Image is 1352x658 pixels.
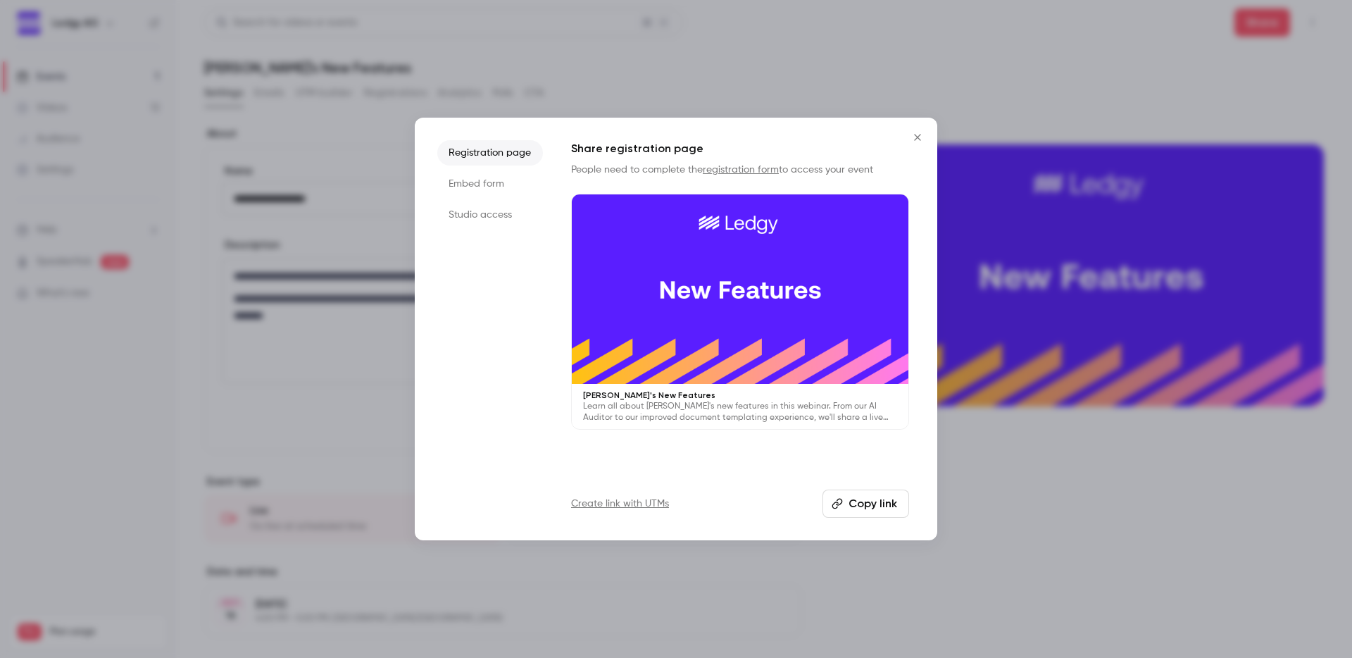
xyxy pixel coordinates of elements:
[437,140,543,166] li: Registration page
[437,171,543,197] li: Embed form
[571,163,909,177] p: People need to complete the to access your event
[822,490,909,518] button: Copy link
[571,194,909,430] a: [PERSON_NAME]'s New FeaturesLearn all about [PERSON_NAME]'s new features in this webinar. From ou...
[571,497,669,511] a: Create link with UTMs
[583,401,897,423] p: Learn all about [PERSON_NAME]'s new features in this webinar. From our AI Auditor to our improved...
[571,140,909,157] h1: Share registration page
[703,165,779,175] a: registration form
[437,202,543,228] li: Studio access
[903,123,932,151] button: Close
[583,390,897,401] p: [PERSON_NAME]'s New Features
